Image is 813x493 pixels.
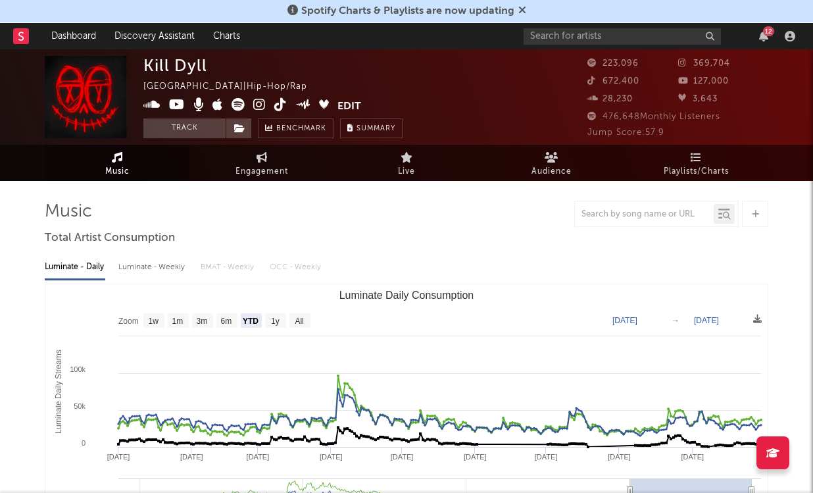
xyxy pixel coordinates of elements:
input: Search by song name or URL [575,209,714,220]
div: [GEOGRAPHIC_DATA] | Hip-Hop/Rap [143,79,322,95]
text: YTD [243,317,259,326]
text: 50k [74,402,86,410]
span: Spotify Charts & Playlists are now updating [301,6,514,16]
text: All [295,317,303,326]
div: Luminate - Daily [45,256,105,278]
text: [DATE] [391,453,414,461]
text: 1m [172,317,184,326]
button: Summary [340,118,403,138]
span: 476,648 Monthly Listeners [587,113,720,121]
span: Jump Score: 57.9 [587,128,664,137]
a: Live [334,145,479,181]
input: Search for artists [524,28,721,45]
span: 369,704 [678,59,730,68]
div: 12 [763,26,774,36]
span: Total Artist Consumption [45,230,175,246]
text: [DATE] [694,316,719,325]
button: Track [143,118,226,138]
a: Discovery Assistant [105,23,204,49]
text: [DATE] [107,453,130,461]
a: Charts [204,23,249,49]
span: Playlists/Charts [664,164,729,180]
a: Benchmark [258,118,333,138]
text: Luminate Daily Consumption [339,290,474,301]
button: Edit [337,98,361,115]
span: Dismiss [518,6,526,16]
text: Zoom [118,317,139,326]
text: [DATE] [320,453,343,461]
a: Audience [479,145,624,181]
span: Benchmark [276,121,326,137]
text: [DATE] [612,316,637,325]
text: 1y [271,317,280,326]
text: [DATE] [681,453,704,461]
span: Summary [357,125,395,132]
span: Audience [531,164,572,180]
text: → [672,316,679,325]
text: [DATE] [247,453,270,461]
a: Engagement [189,145,334,181]
text: [DATE] [535,453,558,461]
text: 6m [221,317,232,326]
text: 0 [82,439,86,447]
text: 3m [197,317,208,326]
text: [DATE] [180,453,203,461]
span: Music [105,164,130,180]
div: Luminate - Weekly [118,256,187,278]
span: 3,643 [678,95,718,103]
div: Kill Dyll [143,56,207,75]
span: 28,230 [587,95,633,103]
a: Dashboard [42,23,105,49]
span: Live [398,164,415,180]
text: [DATE] [608,453,631,461]
text: [DATE] [464,453,487,461]
span: 672,400 [587,77,639,86]
span: 223,096 [587,59,639,68]
a: Music [45,145,189,181]
text: Luminate Daily Streams [54,350,63,433]
text: 1w [149,317,159,326]
span: 127,000 [678,77,729,86]
button: 12 [759,31,768,41]
text: 100k [70,365,86,373]
a: Playlists/Charts [624,145,768,181]
span: Engagement [235,164,288,180]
